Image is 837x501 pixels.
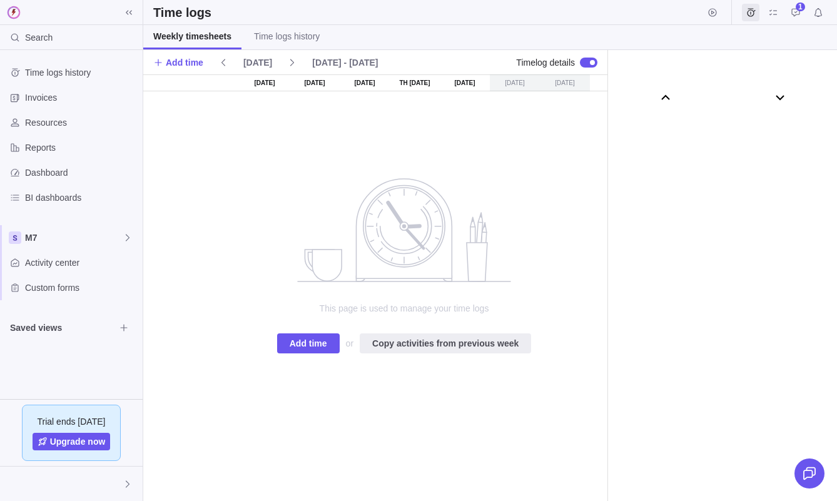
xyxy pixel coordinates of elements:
[25,91,138,104] span: Invoices
[346,337,353,350] span: or
[440,74,490,91] div: [DATE]
[244,25,330,49] a: Time logs history
[153,54,203,71] span: Add time
[390,74,440,91] div: Th [DATE]
[787,4,804,21] span: Approval requests
[240,74,290,91] div: [DATE]
[33,433,111,450] a: Upgrade now
[290,336,327,351] span: Add time
[25,191,138,204] span: BI dashboards
[360,333,531,353] span: Copy activities from previous week
[809,9,827,19] a: Notifications
[153,30,231,43] span: Weekly timesheets
[490,74,540,91] div: [DATE]
[290,74,340,91] div: [DATE]
[10,321,115,334] span: Saved views
[742,4,759,21] span: Time logs
[50,435,106,448] span: Upgrade now
[243,56,272,69] span: [DATE]
[787,9,804,19] a: Approval requests
[340,74,390,91] div: [DATE]
[279,302,529,315] span: This page is used to manage your time logs
[25,141,138,154] span: Reports
[38,415,106,428] span: Trial ends [DATE]
[25,66,138,79] span: Time logs history
[238,54,277,71] span: [DATE]
[809,4,827,21] span: Notifications
[115,319,133,337] span: Browse views
[540,74,590,91] div: [DATE]
[704,4,721,21] span: Start timer
[516,56,575,69] span: Timelog details
[277,91,532,501] div: no data to show
[153,4,211,21] h2: Time logs
[25,166,138,179] span: Dashboard
[372,336,519,351] span: Copy activities from previous week
[166,56,203,69] span: Add time
[254,30,320,43] span: Time logs history
[8,477,23,492] div: Emily Halvorson
[25,31,53,44] span: Search
[25,231,123,244] span: M7
[764,9,782,19] a: My assignments
[25,256,138,269] span: Activity center
[277,333,340,353] span: Add time
[25,116,138,129] span: Resources
[764,4,782,21] span: My assignments
[143,25,241,49] a: Weekly timesheets
[5,4,23,21] img: logo
[25,281,138,294] span: Custom forms
[742,9,759,19] a: Time logs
